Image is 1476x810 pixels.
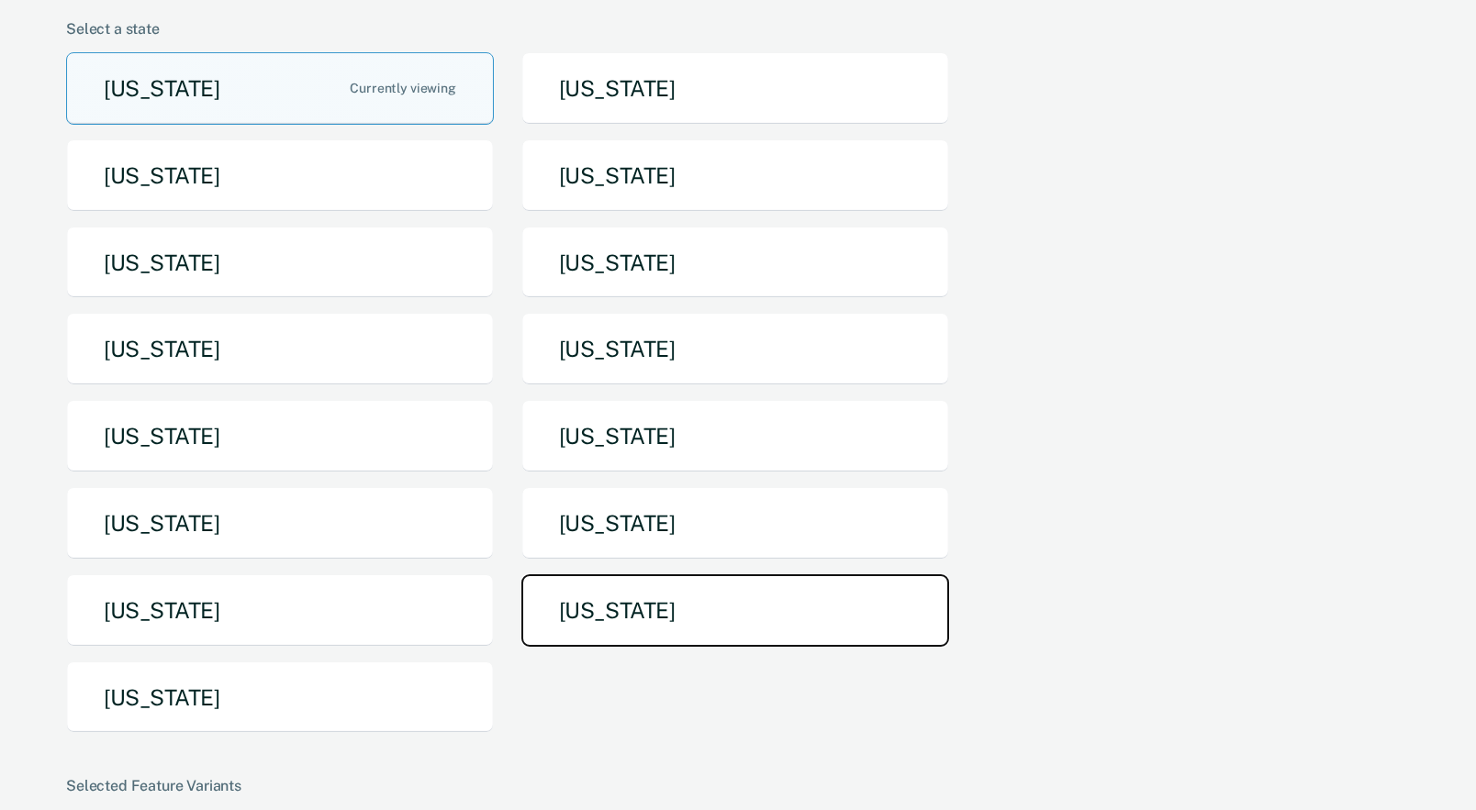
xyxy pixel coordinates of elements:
[66,313,494,385] button: [US_STATE]
[66,574,494,647] button: [US_STATE]
[521,139,949,212] button: [US_STATE]
[521,574,949,647] button: [US_STATE]
[521,52,949,125] button: [US_STATE]
[66,52,494,125] button: [US_STATE]
[521,227,949,299] button: [US_STATE]
[66,139,494,212] button: [US_STATE]
[66,400,494,472] button: [US_STATE]
[521,400,949,472] button: [US_STATE]
[66,227,494,299] button: [US_STATE]
[66,661,494,734] button: [US_STATE]
[66,777,1403,794] div: Selected Feature Variants
[521,487,949,560] button: [US_STATE]
[66,20,1403,38] div: Select a state
[521,313,949,385] button: [US_STATE]
[66,487,494,560] button: [US_STATE]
